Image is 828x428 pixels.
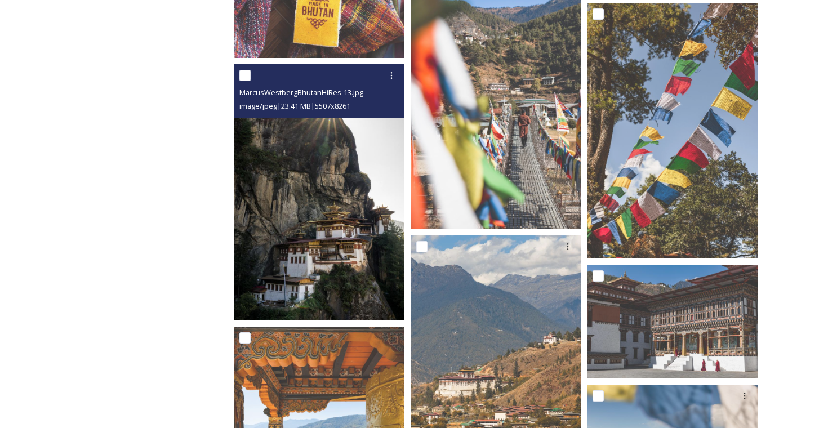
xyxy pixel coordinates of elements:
[234,64,404,320] img: MarcusWestbergBhutanHiRes-13.jpg
[239,87,363,97] span: MarcusWestbergBhutanHiRes-13.jpg
[587,3,758,258] img: Ben-Richards-Tourism-Bhutan-022.jpg
[587,265,758,378] img: Ben-Richards-Tourism-Bhutan-059.jpg
[239,101,350,111] span: image/jpeg | 23.41 MB | 5507 x 8261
